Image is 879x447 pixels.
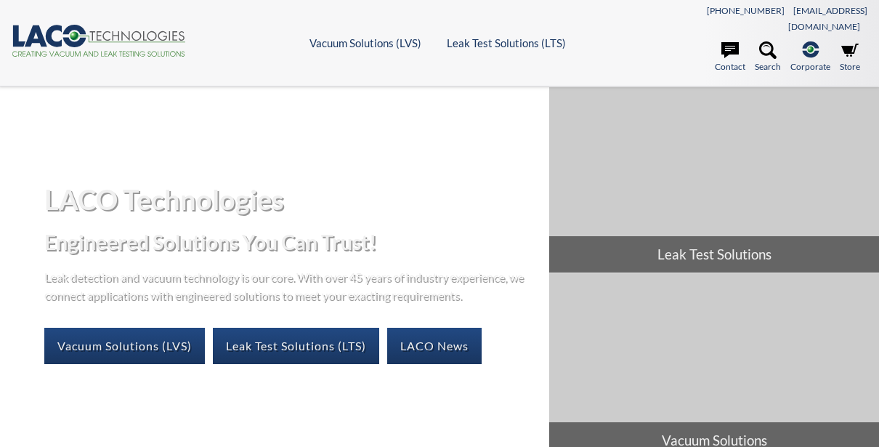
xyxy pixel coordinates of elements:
span: Corporate [790,60,830,73]
a: LACO News [387,328,482,364]
h2: Engineered Solutions You Can Trust! [44,229,538,256]
a: [PHONE_NUMBER] [707,5,785,16]
a: Contact [715,41,745,73]
a: Vacuum Solutions (LVS) [44,328,205,364]
a: Leak Test Solutions (LTS) [447,36,566,49]
h1: LACO Technologies [44,182,538,217]
p: Leak detection and vacuum technology is our core. With over 45 years of industry experience, we c... [44,267,531,305]
a: Leak Test Solutions [549,87,879,273]
a: Search [755,41,781,73]
a: Leak Test Solutions (LTS) [213,328,379,364]
span: Leak Test Solutions [549,236,879,273]
a: [EMAIL_ADDRESS][DOMAIN_NAME] [788,5,867,32]
a: Vacuum Solutions (LVS) [309,36,421,49]
a: Store [840,41,860,73]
